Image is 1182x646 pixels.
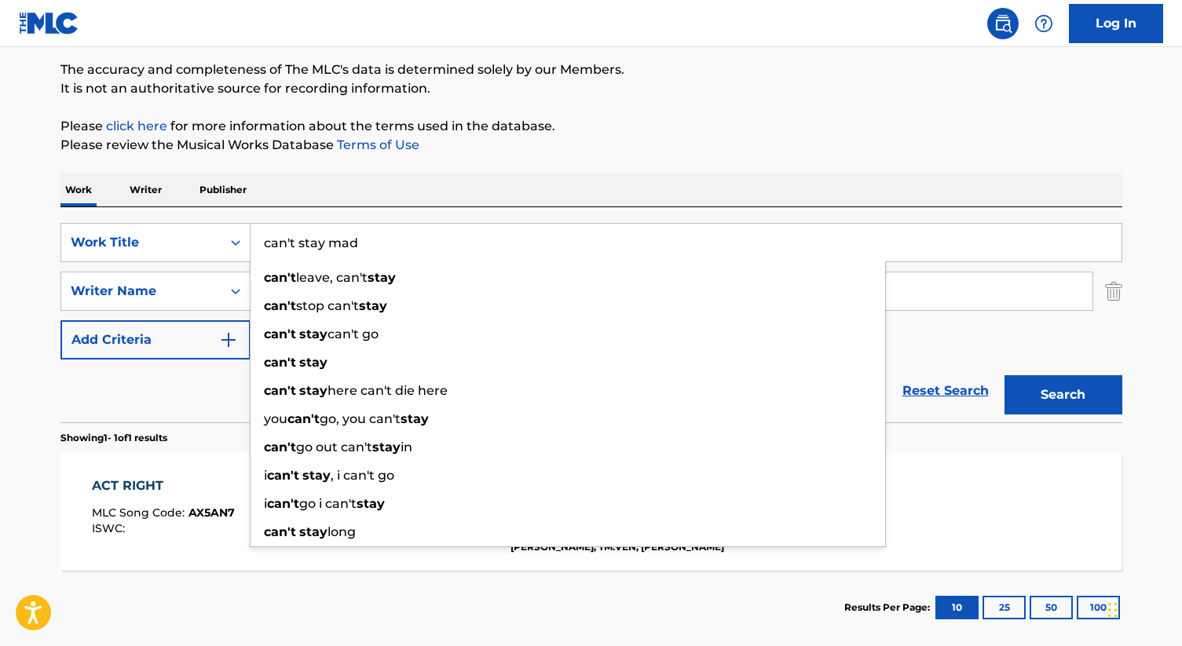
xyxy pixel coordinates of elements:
[92,521,129,535] span: ISWC :
[328,327,379,341] span: can't go
[296,298,359,313] span: stop can't
[60,173,97,206] p: Work
[287,411,320,426] strong: can't
[264,298,296,313] strong: can't
[60,60,1122,79] p: The accuracy and completeness of The MLC's data is determined solely by our Members.
[71,233,212,252] div: Work Title
[1030,596,1073,619] button: 50
[219,330,238,349] img: 9d2ae6d4665cec9f34b9.svg
[195,173,251,206] p: Publisher
[401,411,429,426] strong: stay
[188,505,235,520] span: AX5AN7
[1028,8,1059,39] div: Help
[401,440,412,454] span: in
[60,136,1122,155] p: Please review the Musical Works Database
[1103,571,1182,646] iframe: Chat Widget
[368,270,396,285] strong: stay
[935,596,979,619] button: 10
[296,270,368,285] span: leave, can't
[334,137,419,152] a: Terms of Use
[1108,586,1118,633] div: Drag
[60,79,1122,98] p: It is not an authoritative source for recording information.
[895,374,997,408] a: Reset Search
[264,355,296,370] strong: can't
[987,8,1019,39] a: Public Search
[264,524,296,539] strong: can't
[328,383,448,398] span: here can't die here
[302,468,331,483] strong: stay
[19,12,79,35] img: MLC Logo
[92,505,188,520] span: MLC Song Code :
[71,282,212,301] div: Writer Name
[60,117,1122,136] p: Please for more information about the terms used in the database.
[125,173,167,206] p: Writer
[299,383,328,398] strong: stay
[357,496,385,511] strong: stay
[1077,596,1120,619] button: 100
[264,327,296,341] strong: can't
[60,431,167,445] p: Showing 1 - 1 of 1 results
[264,440,296,454] strong: can't
[994,14,1012,33] img: search
[267,468,299,483] strong: can't
[844,600,934,615] p: Results Per Page:
[983,596,1026,619] button: 25
[1069,4,1163,43] a: Log In
[60,453,1122,571] a: ACT RIGHTMLC Song Code:AX5AN7ISWC:Writers (3)[PERSON_NAME], [PERSON_NAME], [PERSON_NAME]Recording...
[320,411,401,426] span: go, you can't
[1105,272,1122,311] img: Delete Criterion
[328,524,356,539] span: long
[264,270,296,285] strong: can't
[1005,375,1122,414] button: Search
[1034,14,1053,33] img: help
[372,440,401,454] strong: stay
[359,298,387,313] strong: stay
[264,468,267,483] span: i
[60,320,251,359] button: Add Criteria
[299,327,328,341] strong: stay
[264,411,287,426] span: you
[60,223,1122,422] form: Search Form
[299,355,328,370] strong: stay
[296,440,372,454] span: go out can't
[331,468,394,483] span: , i can't go
[299,496,357,511] span: go i can't
[264,383,296,398] strong: can't
[264,496,267,511] span: i
[267,496,299,511] strong: can't
[92,476,235,495] div: ACT RIGHT
[106,119,167,133] a: click here
[299,524,328,539] strong: stay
